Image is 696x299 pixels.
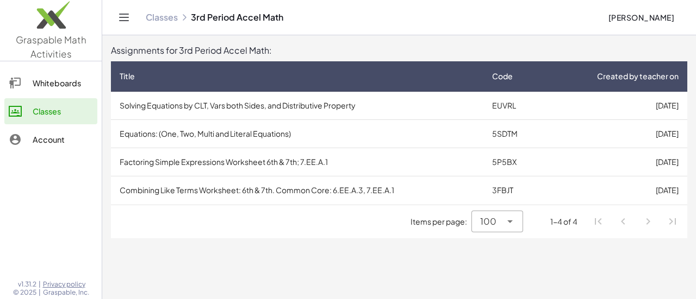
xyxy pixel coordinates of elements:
[39,280,41,289] span: |
[33,77,93,90] div: Whiteboards
[483,176,546,205] td: 3FBJT
[480,215,496,228] span: 100
[33,105,93,118] div: Classes
[483,92,546,120] td: EUVRL
[546,92,687,120] td: [DATE]
[43,280,89,289] a: Privacy policy
[608,12,674,22] span: [PERSON_NAME]
[18,280,36,289] span: v1.31.2
[4,126,97,152] a: Account
[111,148,483,176] td: Factoring Simple Expressions Worksheet 6th & 7th; 7.EE.A.1
[120,71,135,82] span: Title
[546,120,687,148] td: [DATE]
[111,176,483,205] td: Combining Like Terms Worksheet: 6th & 7th. Common Core: 6.EE.A.3, 7.EE.A.1
[13,288,36,297] span: © 2025
[33,133,93,146] div: Account
[111,120,483,148] td: Equations: (One, Two, Multi and Literal Equations)
[546,176,687,205] td: [DATE]
[111,44,687,57] div: Assignments for 3rd Period Accel Math:
[586,209,685,234] nav: Pagination Navigation
[43,288,89,297] span: Graspable, Inc.
[115,9,133,26] button: Toggle navigation
[492,71,513,82] span: Code
[546,148,687,176] td: [DATE]
[483,120,546,148] td: 5SDTM
[16,34,86,60] span: Graspable Math Activities
[4,70,97,96] a: Whiteboards
[146,12,178,23] a: Classes
[411,216,471,227] span: Items per page:
[4,98,97,124] a: Classes
[39,288,41,297] span: |
[111,92,483,120] td: Solving Equations by CLT, Vars both Sides, and Distributive Property
[550,216,577,227] div: 1-4 of 4
[597,71,679,82] span: Created by teacher on
[483,148,546,176] td: 5P5BX
[599,8,683,27] button: [PERSON_NAME]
